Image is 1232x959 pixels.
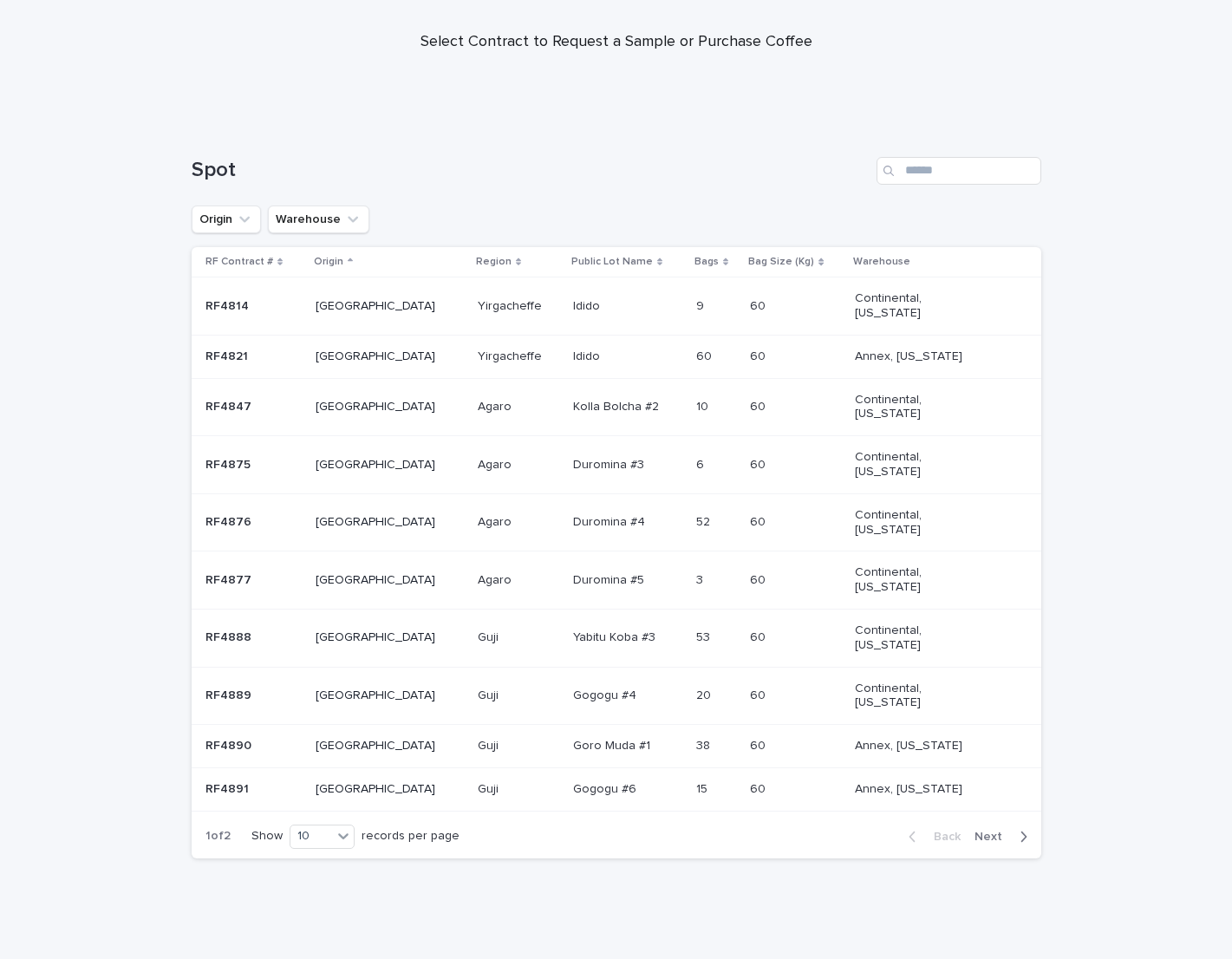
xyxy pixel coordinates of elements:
p: Yabitu Koba #3 [573,627,659,645]
p: [GEOGRAPHIC_DATA] [316,630,440,645]
p: RF Contract # [205,252,273,271]
p: 60 [750,570,769,588]
input: Search [877,157,1041,185]
p: Gogogu #6 [573,779,640,797]
p: [GEOGRAPHIC_DATA] [316,688,440,703]
p: Agaro [478,570,515,588]
p: 60 [750,735,769,753]
p: 60 [750,346,769,364]
p: 15 [696,779,711,797]
p: RF4876 [205,512,255,530]
p: Origin [314,252,343,271]
p: Goro Muda #1 [573,735,654,753]
p: [GEOGRAPHIC_DATA] [316,299,440,314]
p: Select Contract to Request a Sample or Purchase Coffee [270,33,963,52]
p: 53 [696,627,714,645]
button: Warehouse [268,205,369,233]
p: 60 [750,454,769,473]
p: Region [476,252,512,271]
p: 38 [696,735,714,753]
p: RF4821 [205,346,251,364]
button: Origin [192,205,261,233]
p: 60 [750,627,769,645]
p: Warehouse [853,252,910,271]
p: RF4891 [205,779,252,797]
button: Next [968,829,1041,845]
p: Bags [694,252,719,271]
span: Next [975,831,1013,843]
tr: RF4814RF4814 [GEOGRAPHIC_DATA]YirgacheffeYirgacheffe IdidoIdido 99 6060 Continental, [US_STATE] [192,277,1041,336]
p: Idido [573,296,603,314]
p: RF4877 [205,570,255,588]
p: Agaro [478,396,515,414]
p: RF4875 [205,454,254,473]
p: [GEOGRAPHIC_DATA] [316,400,440,414]
tr: RF4876RF4876 [GEOGRAPHIC_DATA]AgaroAgaro Duromina #4Duromina #4 5252 6060 Continental, [US_STATE] [192,493,1041,551]
p: 9 [696,296,707,314]
p: 60 [750,512,769,530]
p: [GEOGRAPHIC_DATA] [316,515,440,530]
p: Agaro [478,512,515,530]
p: RF4847 [205,396,255,414]
h1: Spot [192,158,870,183]
span: Back [923,831,961,843]
p: [GEOGRAPHIC_DATA] [316,458,440,473]
p: RF4890 [205,735,255,753]
p: RF4888 [205,627,255,645]
tr: RF4890RF4890 [GEOGRAPHIC_DATA]GujiGuji Goro Muda #1Goro Muda #1 3838 6060 Annex, [US_STATE] [192,725,1041,768]
p: RF4814 [205,296,252,314]
p: Gogogu #4 [573,685,640,703]
p: RF4889 [205,685,255,703]
p: 10 [696,396,712,414]
p: [GEOGRAPHIC_DATA] [316,739,440,753]
p: Public Lot Name [571,252,653,271]
tr: RF4847RF4847 [GEOGRAPHIC_DATA]AgaroAgaro Kolla Bolcha #2Kolla Bolcha #2 1010 6060 Continental, [U... [192,378,1041,436]
p: Duromina #3 [573,454,648,473]
p: Bag Size (Kg) [748,252,814,271]
p: [GEOGRAPHIC_DATA] [316,782,440,797]
p: Duromina #5 [573,570,648,588]
tr: RF4888RF4888 [GEOGRAPHIC_DATA]GujiGuji Yabitu Koba #3Yabitu Koba #3 5353 6060 Continental, [US_ST... [192,609,1041,667]
p: [GEOGRAPHIC_DATA] [316,573,440,588]
tr: RF4821RF4821 [GEOGRAPHIC_DATA]YirgacheffeYirgacheffe IdidoIdido 6060 6060 Annex, [US_STATE] [192,335,1041,378]
button: Back [895,829,968,845]
p: 60 [750,779,769,797]
p: 52 [696,512,714,530]
p: 60 [750,685,769,703]
p: Guji [478,627,502,645]
p: Kolla Bolcha #2 [573,396,662,414]
p: Guji [478,779,502,797]
p: Duromina #4 [573,512,649,530]
tr: RF4875RF4875 [GEOGRAPHIC_DATA]AgaroAgaro Duromina #3Duromina #3 66 6060 Continental, [US_STATE] [192,436,1041,494]
p: records per page [362,829,460,844]
p: Guji [478,685,502,703]
p: [GEOGRAPHIC_DATA] [316,349,440,364]
p: 20 [696,685,714,703]
tr: RF4889RF4889 [GEOGRAPHIC_DATA]GujiGuji Gogogu #4Gogogu #4 2020 6060 Continental, [US_STATE] [192,667,1041,725]
p: Show [251,829,283,844]
div: 10 [290,827,332,845]
tr: RF4877RF4877 [GEOGRAPHIC_DATA]AgaroAgaro Duromina #5Duromina #5 33 6060 Continental, [US_STATE] [192,551,1041,610]
p: Agaro [478,454,515,473]
p: 6 [696,454,707,473]
p: 1 of 2 [192,815,244,858]
tr: RF4891RF4891 [GEOGRAPHIC_DATA]GujiGuji Gogogu #6Gogogu #6 1515 6060 Annex, [US_STATE] [192,767,1041,811]
p: 60 [750,396,769,414]
p: Yirgacheffe [478,346,545,364]
p: Idido [573,346,603,364]
p: Guji [478,735,502,753]
p: 60 [750,296,769,314]
p: Yirgacheffe [478,296,545,314]
p: 3 [696,570,707,588]
p: 60 [696,346,715,364]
